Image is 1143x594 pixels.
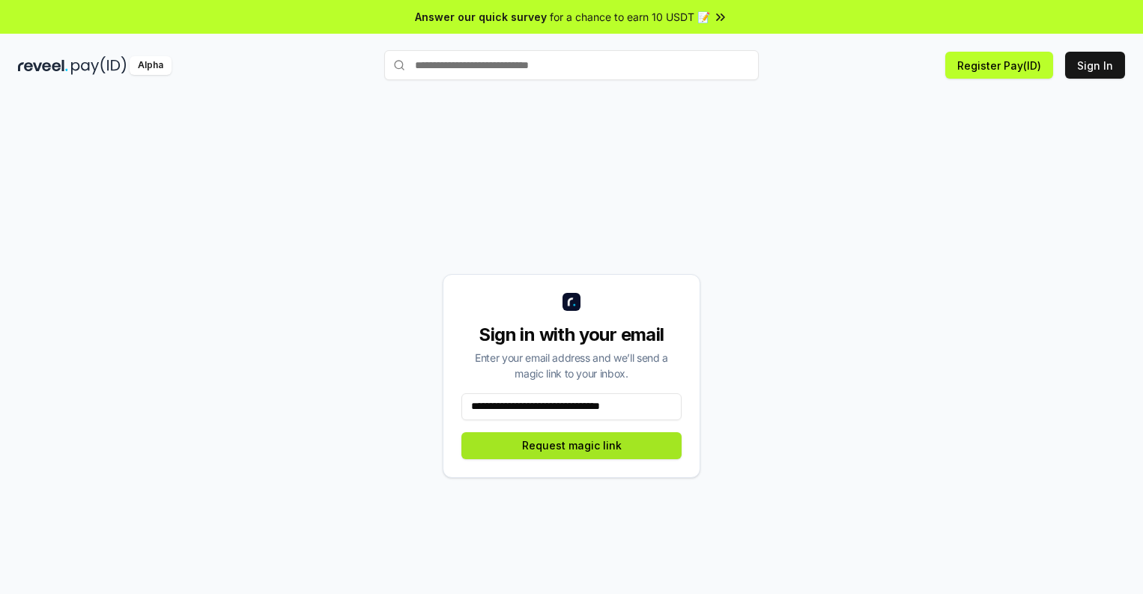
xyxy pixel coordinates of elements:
div: Sign in with your email [461,323,682,347]
button: Sign In [1065,52,1125,79]
div: Alpha [130,56,172,75]
img: pay_id [71,56,127,75]
img: logo_small [563,293,580,311]
div: Enter your email address and we’ll send a magic link to your inbox. [461,350,682,381]
button: Register Pay(ID) [945,52,1053,79]
span: Answer our quick survey [415,9,547,25]
img: reveel_dark [18,56,68,75]
span: for a chance to earn 10 USDT 📝 [550,9,710,25]
button: Request magic link [461,432,682,459]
